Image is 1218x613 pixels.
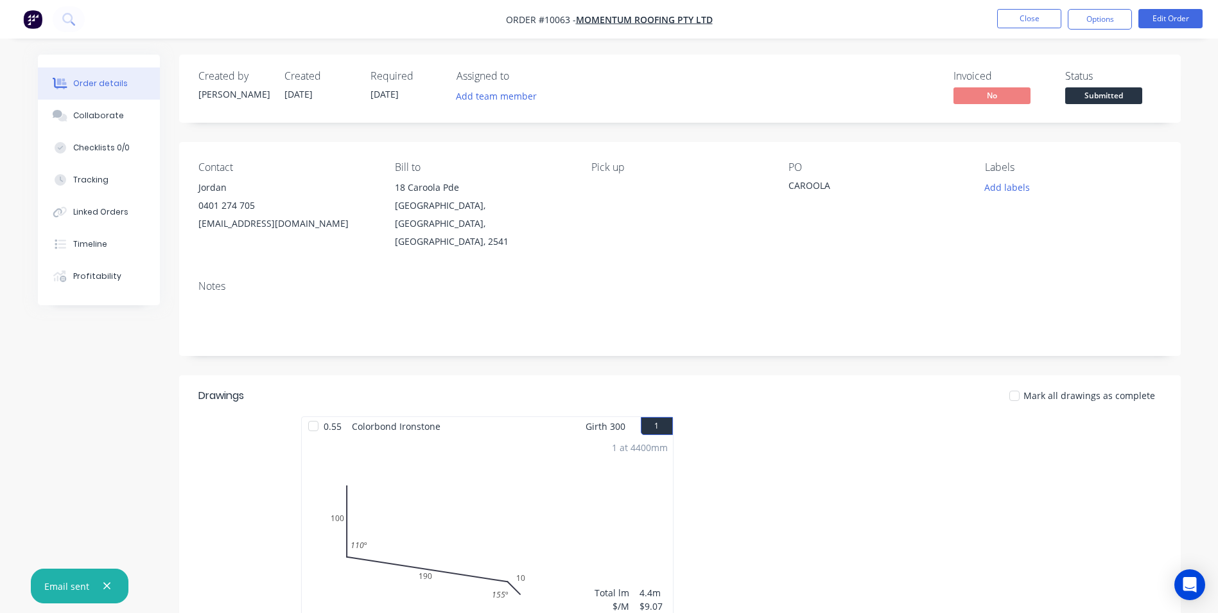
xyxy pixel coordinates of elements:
img: Factory [23,10,42,29]
div: Timeline [73,238,107,250]
button: 1 [641,417,673,435]
div: Profitability [73,271,121,282]
div: Notes [198,280,1161,292]
div: Status [1065,70,1161,82]
div: [PERSON_NAME] [198,87,269,101]
span: Submitted [1065,87,1142,103]
button: Profitability [38,260,160,292]
span: Mark all drawings as complete [1023,389,1155,402]
div: Pick up [591,161,767,173]
span: [DATE] [284,88,313,100]
button: Collaborate [38,100,160,132]
div: 1 at 4400mm [612,441,668,454]
div: 0401 274 705 [198,197,374,215]
div: Drawings [198,388,244,404]
div: Jordan0401 274 705[EMAIL_ADDRESS][DOMAIN_NAME] [198,179,374,233]
button: Close [997,9,1061,28]
button: Add labels [978,179,1037,196]
button: Add team member [457,87,544,105]
div: 18 Caroola Pde[GEOGRAPHIC_DATA], [GEOGRAPHIC_DATA], [GEOGRAPHIC_DATA], 2541 [395,179,571,251]
span: Colorbond Ironstone [347,417,446,436]
div: Collaborate [73,110,124,121]
span: [DATE] [370,88,399,100]
div: Invoiced [953,70,1050,82]
div: [GEOGRAPHIC_DATA], [GEOGRAPHIC_DATA], [GEOGRAPHIC_DATA], 2541 [395,197,571,251]
div: $/M [595,600,629,613]
div: $9.07 [639,600,668,613]
span: 0.55 [318,417,347,436]
div: Labels [985,161,1161,173]
div: 18 Caroola Pde [395,179,571,197]
div: Linked Orders [73,206,128,218]
div: [EMAIL_ADDRESS][DOMAIN_NAME] [198,215,374,233]
div: Bill to [395,161,571,173]
div: Created by [198,70,269,82]
div: Email sent [44,580,89,593]
span: Girth 300 [586,417,625,436]
div: Tracking [73,174,109,186]
div: Jordan [198,179,374,197]
div: CAROOLA [788,179,949,197]
button: Timeline [38,228,160,260]
div: Total lm [595,586,629,600]
div: Contact [198,161,374,173]
span: Order #10063 - [506,13,576,26]
div: PO [788,161,964,173]
div: Assigned to [457,70,585,82]
div: 4.4m [639,586,668,600]
div: Required [370,70,441,82]
a: Momentum Roofing PTY LTD [576,13,713,26]
button: Add team member [449,87,543,105]
button: Submitted [1065,87,1142,107]
span: No [953,87,1031,103]
button: Linked Orders [38,196,160,228]
button: Checklists 0/0 [38,132,160,164]
div: Checklists 0/0 [73,142,130,154]
button: Tracking [38,164,160,196]
div: Created [284,70,355,82]
div: Order details [73,78,128,89]
button: Edit Order [1138,9,1203,28]
button: Options [1068,9,1132,30]
button: Order details [38,67,160,100]
div: Open Intercom Messenger [1174,569,1205,600]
